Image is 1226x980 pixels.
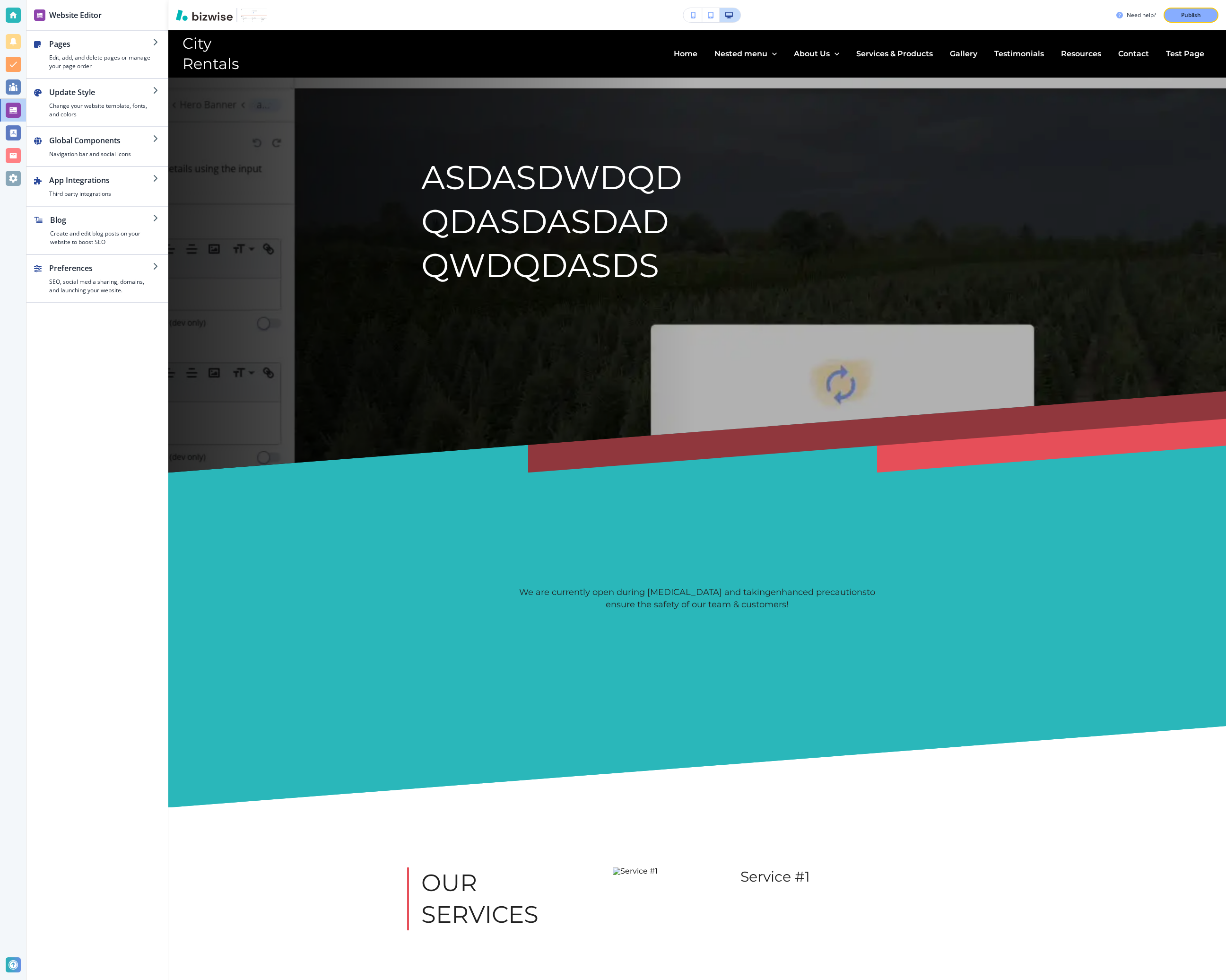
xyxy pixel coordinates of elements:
p: Contact [1118,48,1149,59]
h2: Global Components [49,135,153,146]
button: PreferencesSEO, social media sharing, domains, and launching your website. [26,255,168,302]
h4: Create and edit blog posts on your website to boost SEO [50,229,153,246]
button: App IntegrationsThird party integrations [26,167,168,206]
h4: Third party integrations [49,190,153,198]
p: asdasdwdqdqdasdasdadqwdqdasds [421,156,686,288]
img: editor icon [34,9,45,21]
h4: SEO, social media sharing, domains, and launching your website. [49,278,153,295]
h2: Website Editor [49,9,102,21]
p: Testimonials [994,48,1044,59]
button: BlogCreate and edit blog posts on your website to boost SEO [26,207,168,254]
p: Nested menu [714,48,767,59]
a: enhanced precautions [771,587,867,597]
h2: App Integrations [49,175,153,186]
h2: Blog [50,214,153,226]
h4: Edit, add, and delete pages or manage your page order [49,53,153,70]
button: Update StyleChange your website template, fonts, and colors [26,79,168,126]
h4: Change your website template, fonts, and colors [49,102,153,119]
p: Test Page [1166,48,1204,59]
h5: Service #1 [740,867,973,886]
p: Gallery [950,48,977,59]
h4: City Rentals [183,34,264,74]
img: Your Logo [241,8,267,22]
button: Global ComponentsNavigation bar and social icons [26,127,168,166]
h2: Preferences [49,262,153,274]
h4: Navigation bar and social icons [49,150,153,158]
h2: Update Style [49,87,153,98]
p: Publish [1181,11,1201,19]
h2: Pages [49,38,153,50]
p: About Us [794,48,830,59]
button: Publish [1164,8,1218,23]
button: PagesEdit, add, and delete pages or manage your page order [26,31,168,78]
p: Services & Products [856,48,933,59]
h3: Need help? [1127,11,1156,19]
p: Home [674,48,697,59]
img: Bizwise Logo [176,9,233,21]
p: We are currently open during [MEDICAL_DATA] and taking to ensure the safety of our team & customers! [513,586,882,611]
h3: Our Services [421,867,590,930]
p: Resources [1061,48,1101,59]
